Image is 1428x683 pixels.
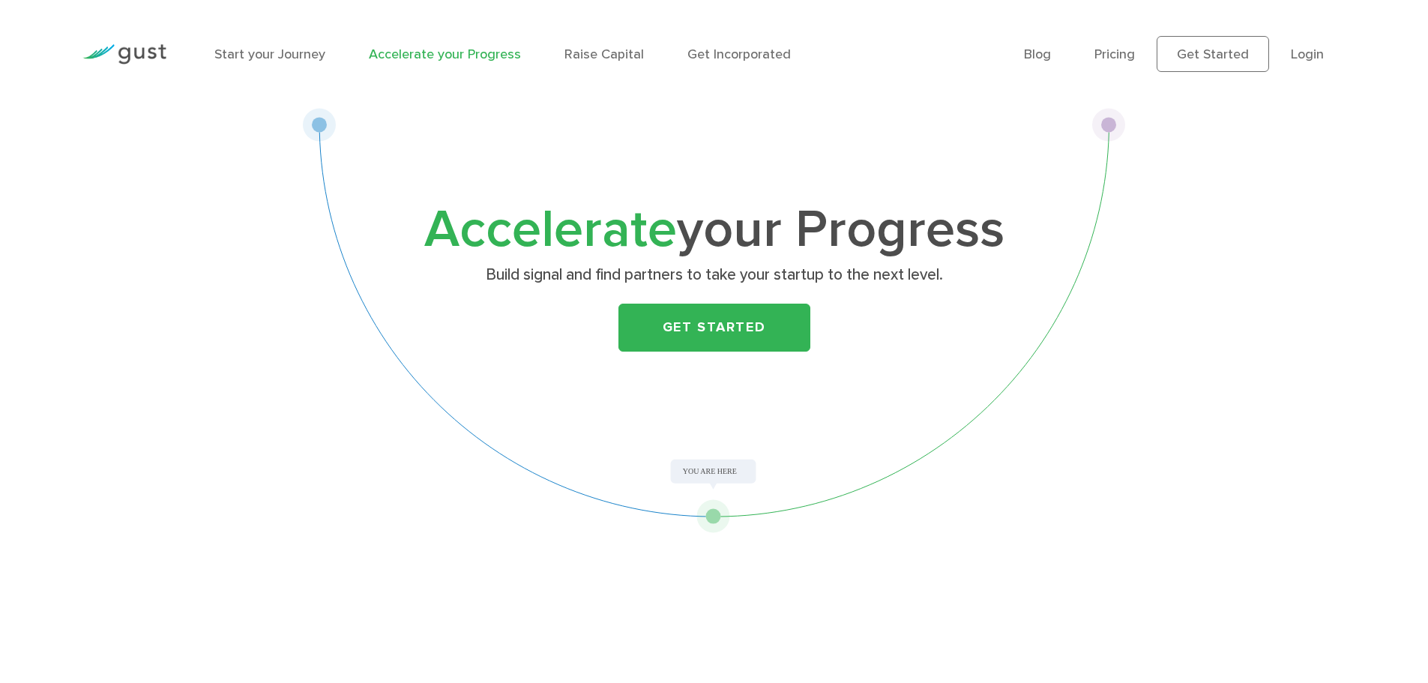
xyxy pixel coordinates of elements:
[418,206,1010,254] h1: your Progress
[687,46,791,62] a: Get Incorporated
[1291,46,1324,62] a: Login
[1094,46,1135,62] a: Pricing
[1024,46,1051,62] a: Blog
[82,44,166,64] img: Gust Logo
[564,46,644,62] a: Raise Capital
[424,198,677,261] span: Accelerate
[214,46,325,62] a: Start your Journey
[1157,36,1269,72] a: Get Started
[618,304,810,352] a: Get Started
[369,46,521,62] a: Accelerate your Progress
[424,265,1004,286] p: Build signal and find partners to take your startup to the next level.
